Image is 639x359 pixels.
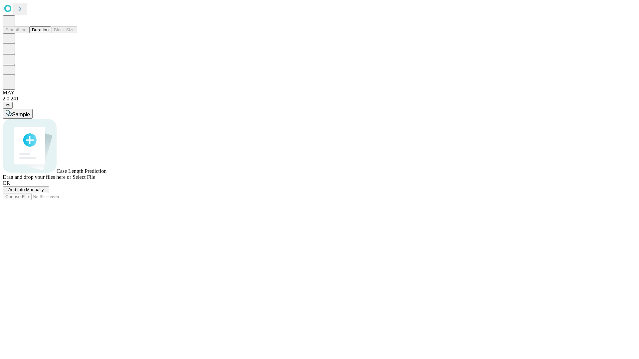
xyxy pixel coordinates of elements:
[3,90,636,96] div: MAY
[3,174,71,180] span: Drag and drop your files here or
[3,102,13,109] button: @
[29,26,51,33] button: Duration
[12,112,30,117] span: Sample
[3,26,29,33] button: Smoothing
[3,109,33,119] button: Sample
[73,174,95,180] span: Select File
[5,103,10,108] span: @
[3,96,636,102] div: 2.0.241
[8,187,44,192] span: Add Info Manually
[3,180,10,186] span: OR
[51,26,77,33] button: Block Size
[3,186,49,193] button: Add Info Manually
[57,168,106,174] span: Case Length Prediction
